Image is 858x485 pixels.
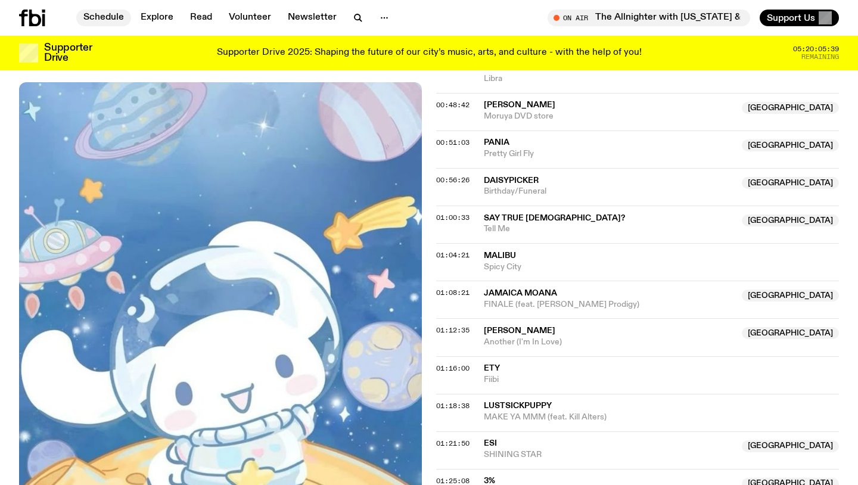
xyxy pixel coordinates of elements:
p: Supporter Drive 2025: Shaping the future of our city’s music, arts, and culture - with the help o... [217,48,642,58]
span: [PERSON_NAME] [484,327,555,335]
span: Say True [DEMOGRAPHIC_DATA]? [484,214,625,222]
span: 00:56:26 [436,175,470,185]
button: Support Us [760,10,839,26]
span: Malibu [484,251,516,260]
span: [GEOGRAPHIC_DATA] [742,327,839,339]
span: Another (I'm In Love) [484,337,735,348]
span: 01:12:35 [436,325,470,335]
span: Support Us [767,13,815,23]
span: Libra [484,73,839,85]
span: Esi [484,439,497,447]
span: Jamaica Moana [484,289,557,297]
a: Schedule [76,10,131,26]
span: 01:08:21 [436,288,470,297]
span: [GEOGRAPHIC_DATA] [742,102,839,114]
span: MAKE YA MMM (feat. Kill Alters) [484,412,839,423]
span: Remaining [801,54,839,60]
span: 05:20:05:39 [793,46,839,52]
span: Daisypicker [484,176,539,185]
a: Explore [133,10,181,26]
h3: Supporter Drive [44,43,92,63]
span: 01:04:21 [436,250,470,260]
span: Birthday/Funeral [484,186,735,197]
span: [GEOGRAPHIC_DATA] [742,139,839,151]
span: [GEOGRAPHIC_DATA] [742,440,839,452]
span: Ety [484,364,500,372]
a: Volunteer [222,10,278,26]
span: Moruya DVD store [484,111,735,122]
a: Newsletter [281,10,344,26]
span: SHINING STAR [484,449,735,461]
span: [PERSON_NAME] [484,101,555,109]
span: 01:18:38 [436,401,470,411]
span: Pretty Girl Fly [484,148,735,160]
span: 01:00:33 [436,213,470,222]
span: PANIA [484,138,509,147]
span: FINALE (feat. [PERSON_NAME] Prodigy) [484,299,735,310]
span: Fiibi [484,374,839,385]
button: On AirThe Allnighter with [US_STATE] & [PERSON_NAME] °❀⋆.ೃ࿔*:･ [548,10,750,26]
span: [GEOGRAPHIC_DATA] [742,214,839,226]
span: 00:48:42 [436,100,470,110]
span: [GEOGRAPHIC_DATA] [742,290,839,301]
span: 01:16:00 [436,363,470,373]
span: 00:51:03 [436,138,470,147]
a: Read [183,10,219,26]
span: [GEOGRAPHIC_DATA] [742,177,839,189]
span: 3% [484,477,495,485]
span: Tell Me [484,223,735,235]
span: LustSickPuppy [484,402,552,410]
span: Spicy City [484,262,839,273]
span: 01:21:50 [436,439,470,448]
